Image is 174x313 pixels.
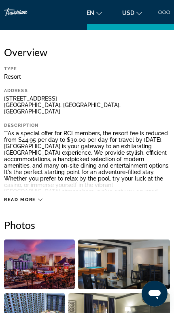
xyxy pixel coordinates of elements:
[4,46,170,58] h2: Overview
[4,88,150,93] div: Address
[4,219,170,231] h2: Photos
[4,66,150,71] div: Type
[4,123,150,128] div: Description
[122,10,134,16] span: USD
[87,10,94,16] span: en
[4,197,42,203] button: Read more
[4,239,75,290] button: Open full-screen image slider
[4,95,170,115] div: [STREET_ADDRESS] [GEOGRAPHIC_DATA], [GEOGRAPHIC_DATA], [GEOGRAPHIC_DATA]
[142,281,168,307] iframe: Button to launch messaging window
[83,7,106,19] button: Change language
[4,130,170,191] div: **As a special offer for RCI members, the resort fee is reduced from $44.95 per day to $30.00 per...
[4,197,36,202] span: Read more
[118,7,146,19] button: Change currency
[4,74,170,80] div: Resort
[78,239,170,290] button: Open full-screen image slider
